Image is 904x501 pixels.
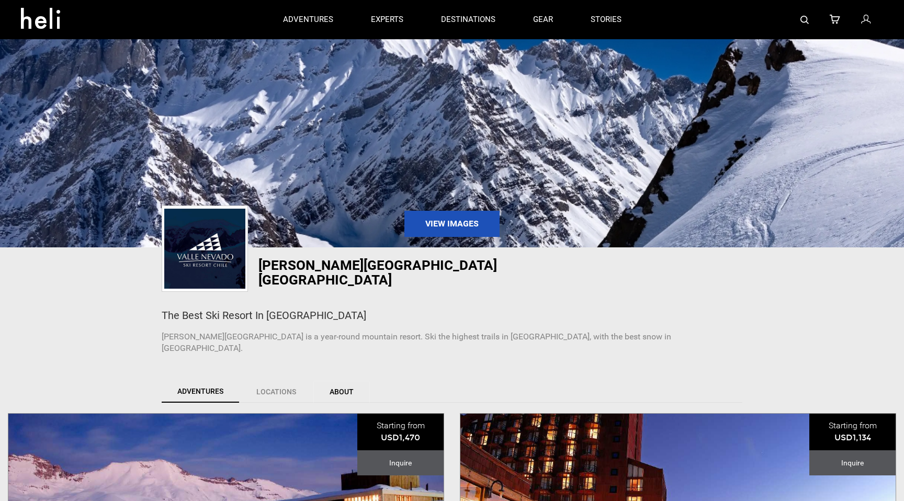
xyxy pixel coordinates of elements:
[313,381,370,403] a: About
[164,209,245,289] img: 9c1864d4b621a9b97a927ae13930b216.png
[283,14,333,25] p: adventures
[441,14,495,25] p: destinations
[371,14,403,25] p: experts
[162,308,742,323] div: The Best Ski Resort In [GEOGRAPHIC_DATA]
[258,258,551,287] h1: [PERSON_NAME][GEOGRAPHIC_DATA] [GEOGRAPHIC_DATA]
[162,331,742,355] p: [PERSON_NAME][GEOGRAPHIC_DATA] is a year-round mountain resort. Ski the highest trails in [GEOGRA...
[240,381,312,403] a: Locations
[404,211,500,237] a: View Images
[800,16,809,24] img: search-bar-icon.svg
[162,381,239,403] a: Adventures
